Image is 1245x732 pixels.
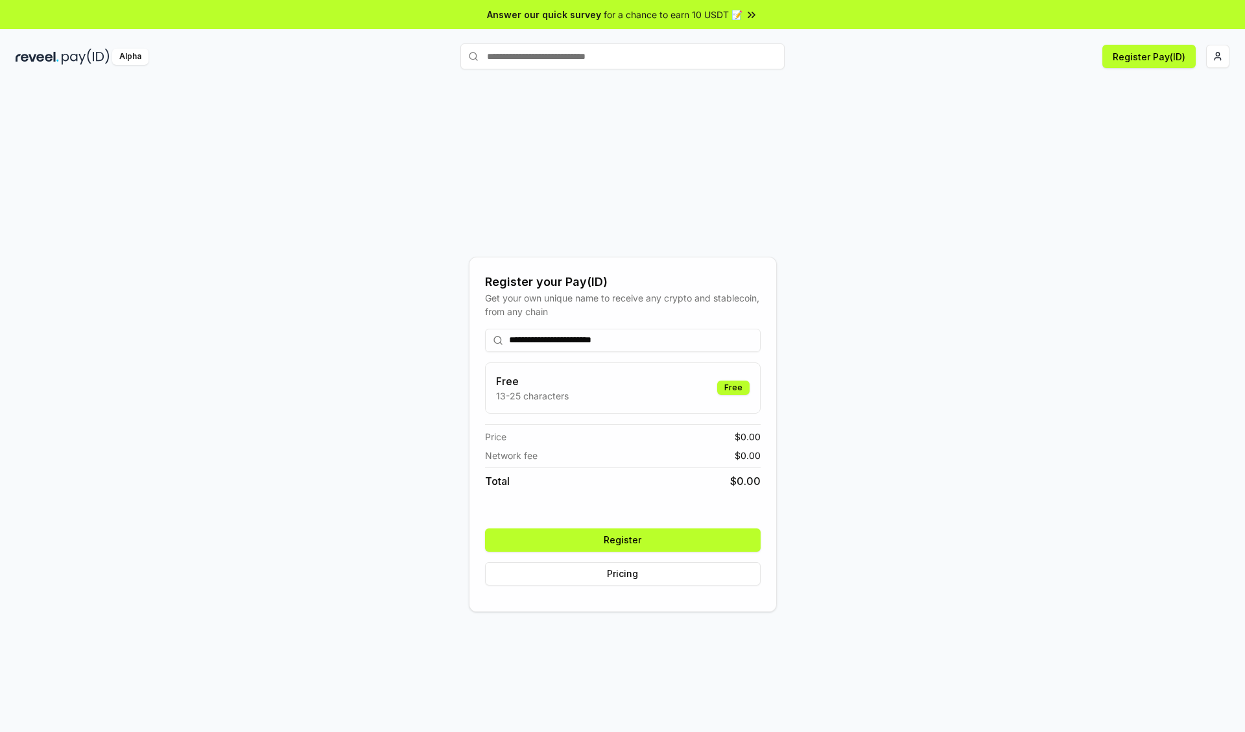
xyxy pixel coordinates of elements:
[485,430,506,443] span: Price
[485,473,510,489] span: Total
[485,273,761,291] div: Register your Pay(ID)
[485,528,761,552] button: Register
[485,449,538,462] span: Network fee
[1102,45,1196,68] button: Register Pay(ID)
[735,430,761,443] span: $ 0.00
[487,8,601,21] span: Answer our quick survey
[604,8,742,21] span: for a chance to earn 10 USDT 📝
[112,49,148,65] div: Alpha
[496,389,569,403] p: 13-25 characters
[485,291,761,318] div: Get your own unique name to receive any crypto and stablecoin, from any chain
[16,49,59,65] img: reveel_dark
[62,49,110,65] img: pay_id
[717,381,750,395] div: Free
[735,449,761,462] span: $ 0.00
[730,473,761,489] span: $ 0.00
[496,373,569,389] h3: Free
[485,562,761,585] button: Pricing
